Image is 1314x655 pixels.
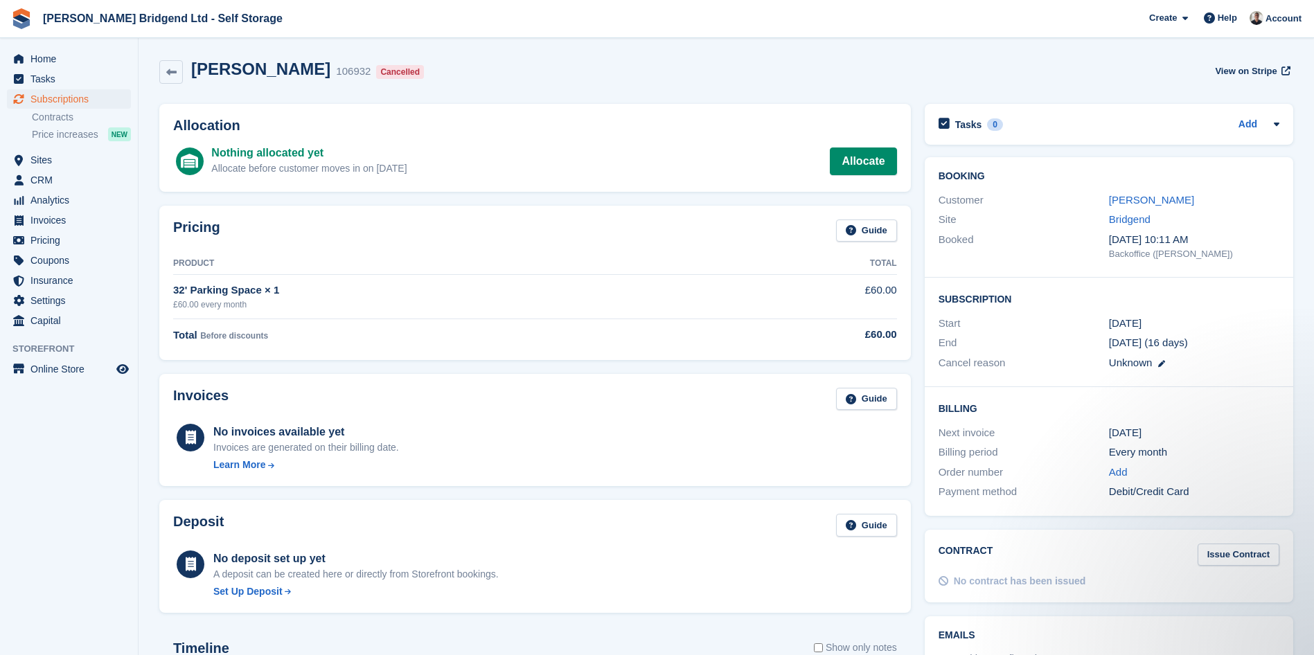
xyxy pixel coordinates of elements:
[939,445,1109,460] div: Billing period
[939,425,1109,441] div: Next invoice
[1266,12,1302,26] span: Account
[32,111,131,124] a: Contracts
[211,145,407,161] div: Nothing allocated yet
[814,640,823,655] input: Show only notes
[30,291,114,310] span: Settings
[30,89,114,109] span: Subscriptions
[7,231,131,250] a: menu
[939,232,1109,261] div: Booked
[213,440,399,455] div: Invoices are generated on their billing date.
[1109,316,1142,332] time: 2025-10-22 00:00:00 UTC
[939,355,1109,371] div: Cancel reason
[376,65,424,79] div: Cancelled
[1149,11,1177,25] span: Create
[213,584,283,599] div: Set Up Deposit
[814,640,897,655] label: Show only notes
[1215,64,1277,78] span: View on Stripe
[173,219,220,242] h2: Pricing
[30,49,114,69] span: Home
[30,210,114,230] span: Invoices
[939,212,1109,228] div: Site
[173,282,730,298] div: 32' Parking Space × 1
[939,484,1109,500] div: Payment method
[213,567,499,582] p: A deposit can be created here or directly from Storefront bookings.
[1109,232,1279,248] div: [DATE] 10:11 AM
[32,128,98,141] span: Price increases
[173,253,730,275] th: Product
[173,298,730,311] div: £60.00 every month
[730,327,897,343] div: £60.00
[7,251,131,270] a: menu
[336,64,371,80] div: 106932
[7,89,131,109] a: menu
[173,514,224,537] h2: Deposit
[7,359,131,379] a: menu
[7,271,131,290] a: menu
[213,424,399,440] div: No invoices available yet
[939,465,1109,481] div: Order number
[213,458,265,472] div: Learn More
[939,630,1279,641] h2: Emails
[730,275,897,318] td: £60.00
[30,359,114,379] span: Online Store
[173,118,897,134] h2: Allocation
[213,550,499,567] div: No deposit set up yet
[30,271,114,290] span: Insurance
[939,171,1279,182] h2: Booking
[1109,337,1188,348] span: [DATE] (16 days)
[1218,11,1237,25] span: Help
[987,118,1003,131] div: 0
[213,584,499,599] a: Set Up Deposit
[37,7,288,30] a: [PERSON_NAME] Bridgend Ltd - Self Storage
[939,192,1109,208] div: Customer
[213,458,399,472] a: Learn More
[211,161,407,176] div: Allocate before customer moves in on [DATE]
[7,150,131,170] a: menu
[7,190,131,210] a: menu
[7,170,131,190] a: menu
[1109,484,1279,500] div: Debit/Credit Card
[7,311,131,330] a: menu
[30,69,114,89] span: Tasks
[12,342,138,356] span: Storefront
[114,361,131,377] a: Preview store
[1109,357,1153,368] span: Unknown
[1198,544,1279,566] a: Issue Contract
[30,170,114,190] span: CRM
[1109,194,1194,206] a: [PERSON_NAME]
[1109,247,1279,261] div: Backoffice ([PERSON_NAME])
[173,329,197,341] span: Total
[32,127,131,142] a: Price increases NEW
[836,514,897,537] a: Guide
[7,291,131,310] a: menu
[1109,465,1128,481] a: Add
[955,118,982,131] h2: Tasks
[830,147,896,175] a: Allocate
[30,251,114,270] span: Coupons
[191,60,330,78] h2: [PERSON_NAME]
[30,190,114,210] span: Analytics
[939,316,1109,332] div: Start
[108,127,131,141] div: NEW
[30,311,114,330] span: Capital
[939,291,1279,305] h2: Subscription
[939,544,993,566] h2: Contract
[1250,11,1263,25] img: Rhys Jones
[11,8,32,29] img: stora-icon-8386f47178a22dfd0bd8f6a31ec36ba5ce8667c1dd55bd0f319d3a0aa187defe.svg
[173,388,229,411] h2: Invoices
[1109,425,1279,441] div: [DATE]
[30,231,114,250] span: Pricing
[7,49,131,69] a: menu
[939,335,1109,351] div: End
[30,150,114,170] span: Sites
[1238,117,1257,133] a: Add
[939,401,1279,415] h2: Billing
[1209,60,1293,82] a: View on Stripe
[954,574,1086,589] div: No contract has been issued
[7,69,131,89] a: menu
[836,388,897,411] a: Guide
[1109,213,1151,225] a: Bridgend
[730,253,897,275] th: Total
[200,331,268,341] span: Before discounts
[1109,445,1279,460] div: Every month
